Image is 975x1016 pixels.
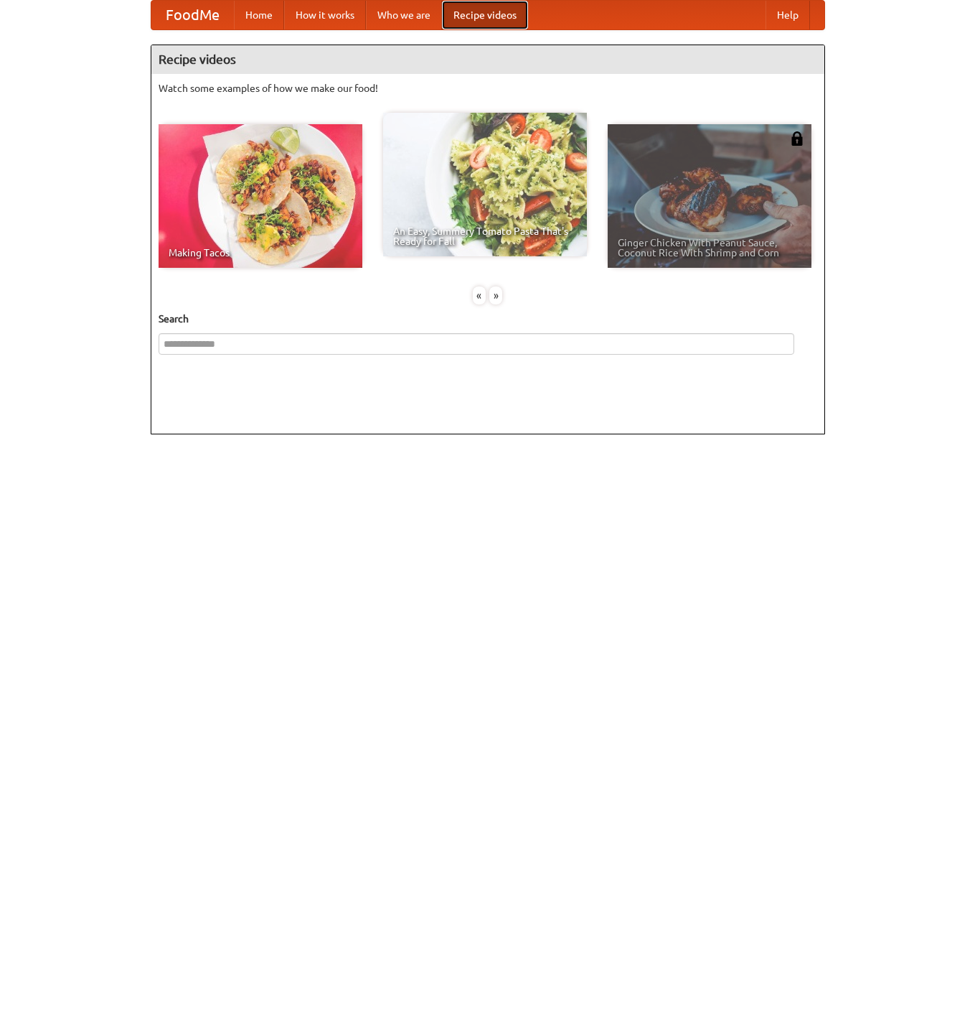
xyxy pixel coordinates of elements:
span: An Easy, Summery Tomato Pasta That's Ready for Fall [393,226,577,246]
a: Making Tacos [159,124,362,268]
a: FoodMe [151,1,234,29]
a: Home [234,1,284,29]
img: 483408.png [790,131,804,146]
a: Recipe videos [442,1,528,29]
div: « [473,286,486,304]
div: » [489,286,502,304]
span: Making Tacos [169,248,352,258]
h5: Search [159,312,817,326]
a: How it works [284,1,366,29]
a: An Easy, Summery Tomato Pasta That's Ready for Fall [383,113,587,256]
a: Who we are [366,1,442,29]
p: Watch some examples of how we make our food! [159,81,817,95]
h4: Recipe videos [151,45,824,74]
a: Help [766,1,810,29]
